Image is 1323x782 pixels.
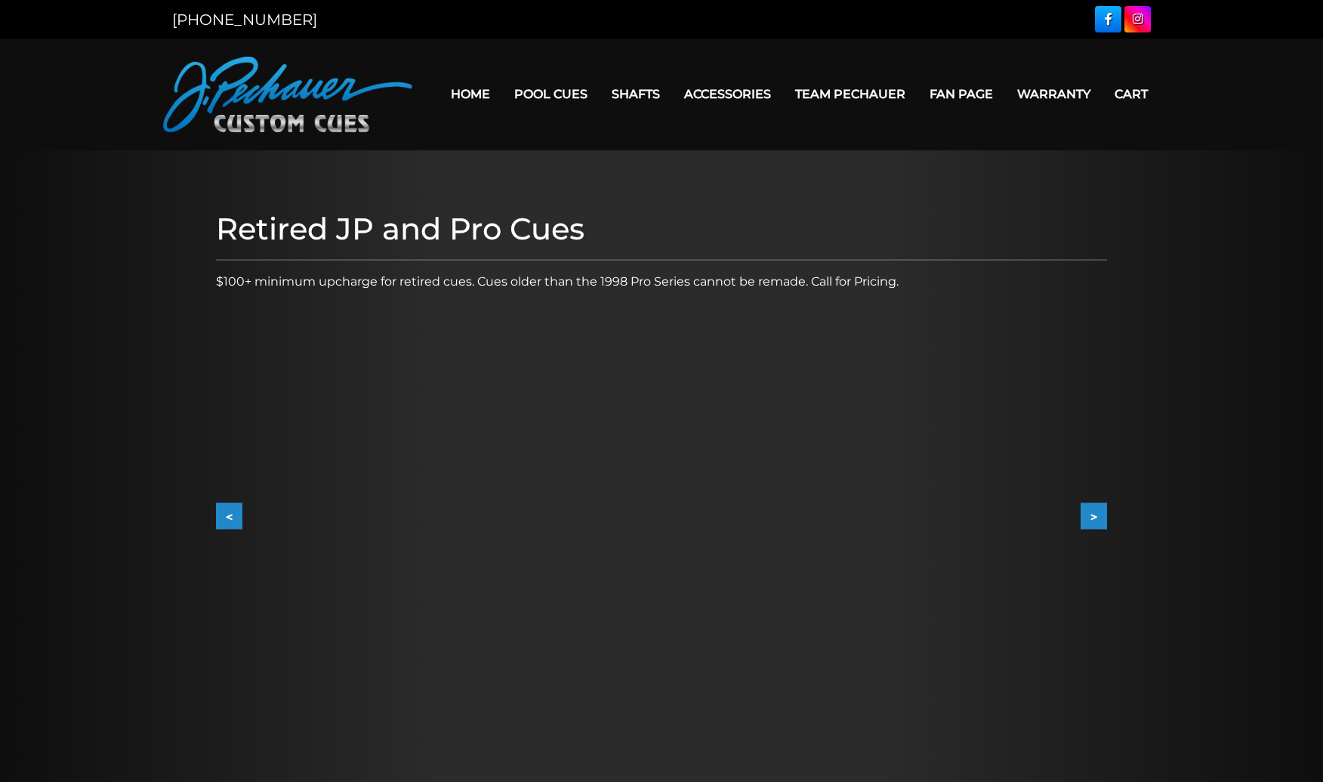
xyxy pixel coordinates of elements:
button: > [1081,503,1107,530]
button: < [216,503,242,530]
h1: Retired JP and Pro Cues [216,211,1107,247]
img: Pechauer Custom Cues [163,57,412,132]
a: Home [439,75,502,113]
a: Warranty [1005,75,1102,113]
a: Team Pechauer [783,75,917,113]
p: $100+ minimum upcharge for retired cues. Cues older than the 1998 Pro Series cannot be remade. Ca... [216,273,1107,291]
a: Accessories [672,75,783,113]
a: Shafts [600,75,672,113]
a: Pool Cues [502,75,600,113]
a: Cart [1102,75,1160,113]
a: [PHONE_NUMBER] [172,11,317,29]
a: Fan Page [917,75,1005,113]
div: Carousel Navigation [216,503,1107,530]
